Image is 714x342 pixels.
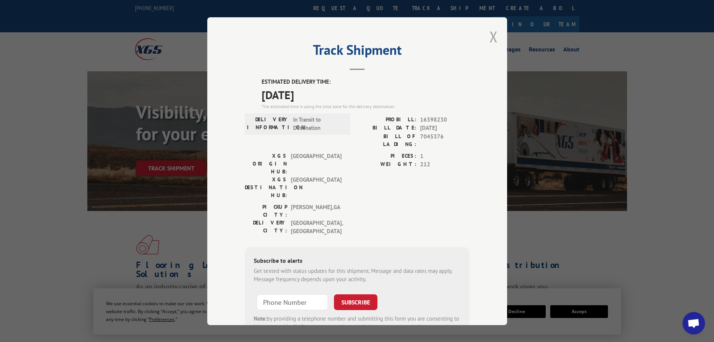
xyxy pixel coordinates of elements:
[334,294,377,310] button: SUBSCRIBE
[247,115,289,132] label: DELIVERY INFORMATION:
[357,115,416,124] label: PROBILL:
[245,152,287,175] label: XGS ORIGIN HUB:
[254,315,267,322] strong: Note:
[420,160,470,169] span: 212
[293,115,344,132] span: In Transit to Destination
[254,314,461,340] div: by providing a telephone number and submitting this form you are consenting to be contacted by SM...
[245,203,287,218] label: PICKUP CITY:
[420,124,470,133] span: [DATE]
[245,45,470,59] h2: Track Shipment
[357,124,416,133] label: BILL DATE:
[357,160,416,169] label: WEIGHT:
[420,152,470,160] span: 1
[357,132,416,148] label: BILL OF LADING:
[257,294,328,310] input: Phone Number
[262,78,470,86] label: ESTIMATED DELIVERY TIME:
[245,218,287,235] label: DELIVERY CITY:
[357,152,416,160] label: PIECES:
[420,132,470,148] span: 7045376
[683,312,705,334] div: Open chat
[254,256,461,267] div: Subscribe to alerts
[262,86,470,103] span: [DATE]
[291,218,341,235] span: [GEOGRAPHIC_DATA] , [GEOGRAPHIC_DATA]
[420,115,470,124] span: 16398230
[291,203,341,218] span: [PERSON_NAME] , GA
[291,175,341,199] span: [GEOGRAPHIC_DATA]
[489,27,498,47] button: Close modal
[291,152,341,175] span: [GEOGRAPHIC_DATA]
[254,267,461,283] div: Get texted with status updates for this shipment. Message and data rates may apply. Message frequ...
[245,175,287,199] label: XGS DESTINATION HUB:
[262,103,470,110] div: The estimated time is using the time zone for the delivery destination.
